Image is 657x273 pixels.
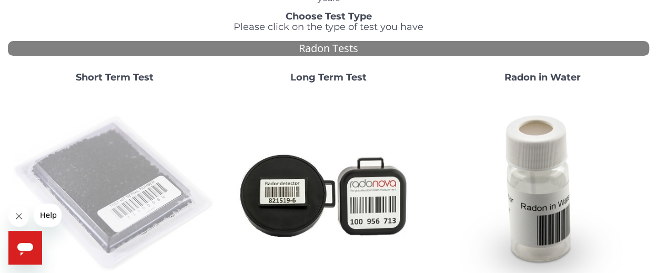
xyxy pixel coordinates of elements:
[8,41,649,56] div: Radon Tests
[504,72,580,83] strong: Radon in Water
[290,72,367,83] strong: Long Term Test
[234,21,423,33] span: Please click on the type of test you have
[34,204,62,227] iframe: Message from company
[286,11,372,22] strong: Choose Test Type
[8,206,29,227] iframe: Close message
[76,72,154,83] strong: Short Term Test
[8,231,42,265] iframe: Button to launch messaging window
